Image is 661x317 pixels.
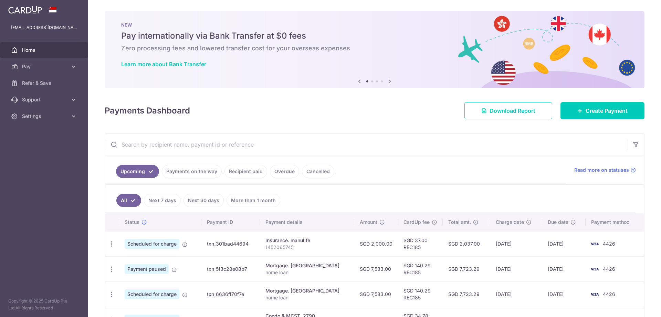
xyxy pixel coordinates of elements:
[201,213,260,231] th: Payment ID
[183,194,224,207] a: Next 30 days
[201,281,260,307] td: txn_6636ff70f7e
[490,281,542,307] td: [DATE]
[105,133,628,156] input: Search by recipient name, payment id or reference
[116,165,159,178] a: Upcoming
[227,194,280,207] a: More than 1 month
[542,281,586,307] td: [DATE]
[603,266,615,272] span: 4426
[360,219,377,226] span: Amount
[121,44,628,52] h6: Zero processing fees and lowered transfer cost for your overseas expenses
[22,47,67,53] span: Home
[588,290,601,298] img: Bank Card
[125,219,139,226] span: Status
[22,80,67,87] span: Refer & Save
[302,165,334,178] a: Cancelled
[542,231,586,256] td: [DATE]
[265,294,349,301] p: home loan
[560,102,644,119] a: Create Payment
[265,244,349,251] p: 1452065745
[398,281,443,307] td: SGD 140.29 REC185
[574,167,636,174] a: Read more on statuses
[22,96,67,103] span: Support
[490,231,542,256] td: [DATE]
[265,269,349,276] p: home loan
[548,219,568,226] span: Due date
[574,167,629,174] span: Read more on statuses
[443,231,490,256] td: SGD 2,037.00
[125,239,179,249] span: Scheduled for charge
[398,256,443,281] td: SGD 140.29 REC185
[121,30,628,41] h5: Pay internationally via Bank Transfer at $0 fees
[265,262,349,269] div: Mortgage. [GEOGRAPHIC_DATA]
[588,240,601,248] img: Bank Card
[448,219,471,226] span: Total amt.
[443,281,490,307] td: SGD 7,723.29
[260,213,354,231] th: Payment details
[542,256,586,281] td: [DATE]
[201,231,260,256] td: txn_301bad44694
[490,107,535,115] span: Download Report
[265,287,349,294] div: Mortgage. [GEOGRAPHIC_DATA]
[22,113,67,120] span: Settings
[224,165,267,178] a: Recipient paid
[464,102,552,119] a: Download Report
[403,219,430,226] span: CardUp fee
[490,256,542,281] td: [DATE]
[121,22,628,28] p: NEW
[588,265,601,273] img: Bank Card
[105,11,644,88] img: Bank transfer banner
[496,219,524,226] span: Charge date
[105,105,190,117] h4: Payments Dashboard
[354,281,398,307] td: SGD 7,583.00
[116,194,141,207] a: All
[8,6,42,14] img: CardUp
[265,237,349,244] div: Insurance. manulife
[125,289,179,299] span: Scheduled for charge
[22,63,67,70] span: Pay
[121,61,206,68] a: Learn more about Bank Transfer
[201,256,260,281] td: txn_5f3c28e08b7
[603,241,615,247] span: 4426
[125,264,169,274] span: Payment paused
[162,165,222,178] a: Payments on the way
[586,213,644,231] th: Payment method
[603,291,615,297] span: 4426
[270,165,299,178] a: Overdue
[11,24,77,31] p: [EMAIL_ADDRESS][DOMAIN_NAME]
[586,107,628,115] span: Create Payment
[398,231,443,256] td: SGD 37.00 REC185
[354,231,398,256] td: SGD 2,000.00
[144,194,181,207] a: Next 7 days
[354,256,398,281] td: SGD 7,583.00
[443,256,490,281] td: SGD 7,723.29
